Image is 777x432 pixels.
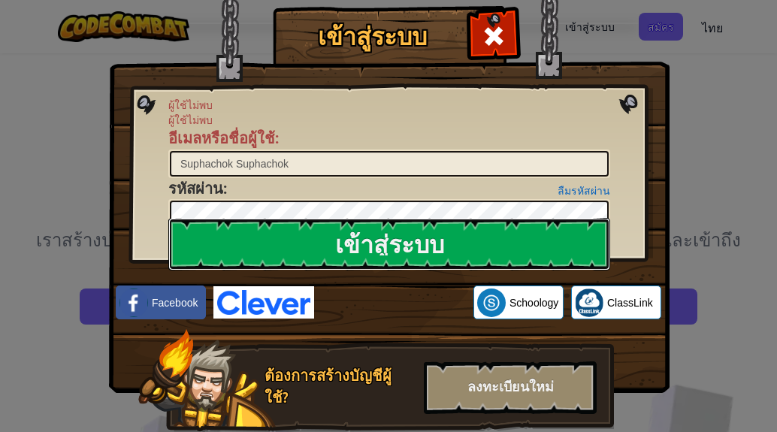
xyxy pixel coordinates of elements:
a: ลืมรหัสผ่าน [558,185,610,197]
div: ต้องการสร้างบัญชีผู้ใช้? [265,365,415,408]
label: : [168,178,227,200]
img: clever-logo-blue.png [213,286,314,319]
span: รหัสผ่าน [168,178,223,198]
iframe: ปุ่มลงชื่อเข้าใช้ด้วย Google [314,286,473,319]
img: facebook_small.png [119,289,148,317]
h1: เข้าสู่ระบบ [277,23,468,50]
img: schoology.png [477,289,506,317]
span: Facebook [152,295,198,310]
span: ClassLink [607,295,653,310]
span: อีเมลหรือชื่อผู้ใช้ [168,128,275,148]
input: เข้าสู่ระบบ [168,218,610,270]
img: classlink-logo-small.png [575,289,603,317]
label: : [168,128,279,150]
span: Schoology [509,295,558,310]
span: ผู้ใช้ไม่พบ [168,98,610,113]
div: ลงทะเบียนใหม่ [424,361,597,414]
span: ผู้ใช้ไม่พบ [168,113,610,128]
